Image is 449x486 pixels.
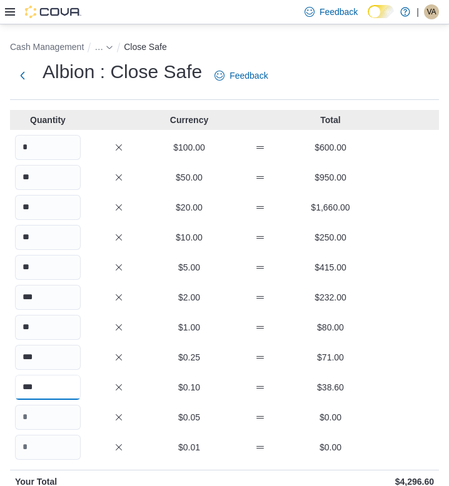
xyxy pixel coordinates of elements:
p: | [416,4,419,19]
p: $0.05 [156,411,222,424]
input: Dark Mode [368,5,394,18]
input: Quantity [15,195,81,220]
span: Feedback [320,6,358,18]
p: $10.00 [156,231,222,244]
svg: - Clicking this button will toggle a popover dialog. [106,44,113,51]
p: $5.00 [156,261,222,274]
input: Quantity [15,285,81,310]
p: $0.25 [156,351,222,364]
input: Quantity [15,375,81,400]
button: Next [10,63,35,88]
p: $1.00 [156,321,222,334]
input: Quantity [15,315,81,340]
p: $0.01 [156,441,222,454]
p: Currency [156,114,222,126]
input: Quantity [15,225,81,250]
p: $38.60 [298,381,363,394]
p: $0.00 [298,441,363,454]
h1: Albion : Close Safe [43,59,202,84]
p: $250.00 [298,231,363,244]
span: See collapsed breadcrumbs [94,42,103,52]
input: Quantity [15,405,81,430]
p: $80.00 [298,321,363,334]
p: Quantity [15,114,81,126]
p: $50.00 [156,171,222,184]
input: Quantity [15,255,81,280]
p: $71.00 [298,351,363,364]
button: Cash Management [10,42,84,52]
p: $0.10 [156,381,222,394]
input: Quantity [15,435,81,460]
p: Total [298,114,363,126]
div: Vanessa Ashmead [424,4,439,19]
p: $0.00 [298,411,363,424]
p: $950.00 [298,171,363,184]
input: Quantity [15,135,81,160]
nav: An example of EuiBreadcrumbs [10,39,439,57]
button: See collapsed breadcrumbs - Clicking this button will toggle a popover dialog. [94,42,113,52]
span: Feedback [230,69,268,82]
a: Feedback [209,63,273,88]
input: Quantity [15,165,81,190]
p: $232.00 [298,291,363,304]
p: $2.00 [156,291,222,304]
p: $600.00 [298,141,363,154]
span: VA [426,4,436,19]
img: Cova [25,6,81,18]
p: $415.00 [298,261,363,274]
p: $1,660.00 [298,201,363,214]
p: $100.00 [156,141,222,154]
button: Close Safe [124,42,166,52]
p: $20.00 [156,201,222,214]
input: Quantity [15,345,81,370]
